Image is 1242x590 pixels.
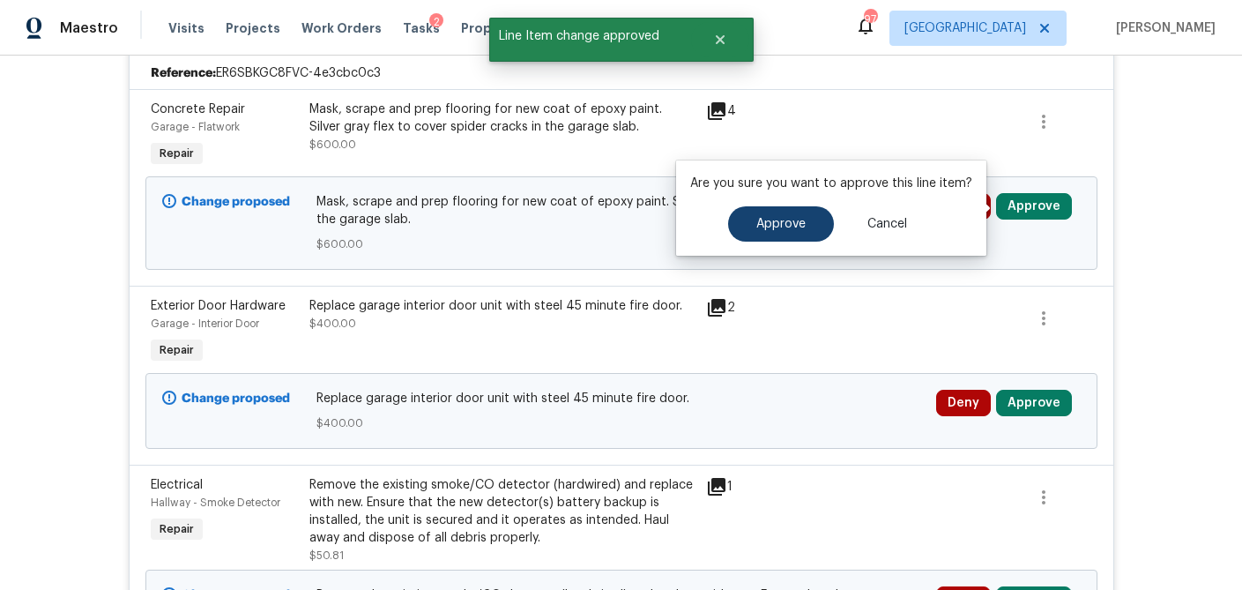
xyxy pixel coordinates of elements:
span: Garage - Flatwork [151,122,240,132]
span: $600.00 [316,235,926,253]
span: [GEOGRAPHIC_DATA] [904,19,1026,37]
button: Deny [936,390,991,416]
span: Properties [461,19,530,37]
span: Tasks [403,22,440,34]
span: $400.00 [309,318,356,329]
span: $600.00 [309,139,356,150]
div: Mask, scrape and prep flooring for new coat of epoxy paint. Silver gray flex to cover spider crac... [309,101,695,136]
div: Remove the existing smoke/CO detector (hardwired) and replace with new. Ensure that the new detec... [309,476,695,547]
span: Electrical [151,479,203,491]
b: Reference: [151,64,216,82]
span: Concrete Repair [151,103,245,116]
span: Projects [226,19,280,37]
span: Repair [152,520,201,538]
span: Approve [756,218,806,231]
span: Line Item change approved [489,18,691,55]
span: Repair [152,145,201,162]
button: Approve [996,390,1072,416]
button: Close [691,22,749,57]
button: Approve [728,206,834,242]
b: Change proposed [182,392,290,405]
button: Cancel [839,206,935,242]
span: Replace garage interior door unit with steel 45 minute fire door. [316,390,926,407]
div: 2 [706,297,775,318]
div: 2 [429,13,443,31]
span: Garage - Interior Door [151,318,259,329]
span: Cancel [867,218,907,231]
b: Change proposed [182,196,290,208]
span: Hallway - Smoke Detector [151,497,280,508]
div: 1 [706,476,775,497]
button: Approve [996,193,1072,220]
span: Repair [152,341,201,359]
span: Exterior Door Hardware [151,300,286,312]
span: Maestro [60,19,118,37]
div: ER6SBKGC8FVC-4e3cbc0c3 [130,57,1113,89]
p: Are you sure you want to approve this line item? [690,175,972,192]
span: $50.81 [309,550,344,561]
div: Replace garage interior door unit with steel 45 minute fire door. [309,297,695,315]
span: Work Orders [301,19,382,37]
span: [PERSON_NAME] [1109,19,1216,37]
span: Visits [168,19,205,37]
div: 4 [706,101,775,122]
div: 97 [864,11,876,28]
span: $400.00 [316,414,926,432]
span: Mask, scrape and prep flooring for new coat of epoxy paint. Silver gray flex to cover spider crac... [316,193,926,228]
